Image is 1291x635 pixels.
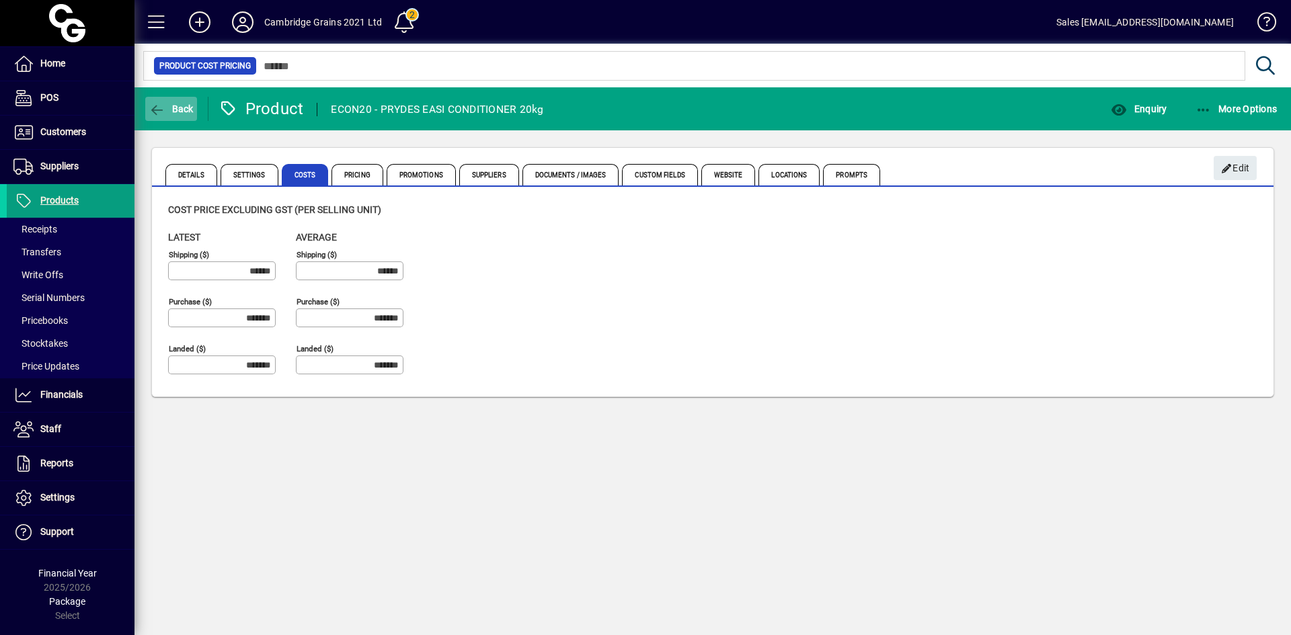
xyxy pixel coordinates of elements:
[168,232,200,243] span: Latest
[149,103,194,114] span: Back
[297,297,340,306] mat-label: Purchase ($)
[40,389,83,400] span: Financials
[297,344,334,353] mat-label: Landed ($)
[459,164,519,185] span: Suppliers
[221,10,264,34] button: Profile
[7,515,134,549] a: Support
[13,247,61,257] span: Transfers
[40,195,79,206] span: Products
[264,11,382,33] div: Cambridge Grains 2021 Ltd
[1221,157,1250,179] span: Edit
[1192,97,1281,121] button: More Options
[7,241,134,263] a: Transfers
[40,423,61,434] span: Staff
[1214,156,1257,180] button: Edit
[7,116,134,149] a: Customers
[169,250,209,259] mat-label: Shipping ($)
[7,286,134,309] a: Serial Numbers
[758,164,820,185] span: Locations
[221,164,278,185] span: Settings
[165,164,217,185] span: Details
[7,378,134,412] a: Financials
[13,361,79,372] span: Price Updates
[7,447,134,480] a: Reports
[7,309,134,332] a: Pricebooks
[296,232,337,243] span: Average
[331,164,383,185] span: Pricing
[159,59,251,73] span: Product Cost Pricing
[40,526,74,537] span: Support
[40,126,86,137] span: Customers
[7,332,134,355] a: Stocktakes
[7,355,134,378] a: Price Updates
[134,97,208,121] app-page-header-button: Back
[169,344,206,353] mat-label: Landed ($)
[40,92,58,103] span: POS
[7,263,134,286] a: Write Offs
[1107,97,1170,121] button: Enquiry
[1247,3,1274,46] a: Knowledge Base
[282,164,329,185] span: Costs
[7,413,134,446] a: Staff
[40,492,75,503] span: Settings
[7,150,134,183] a: Suppliers
[522,164,619,185] span: Documents / Images
[145,97,197,121] button: Back
[49,596,85,607] span: Package
[1056,11,1234,33] div: Sales [EMAIL_ADDRESS][DOMAIN_NAME]
[13,269,63,280] span: Write Offs
[387,164,456,185] span: Promotions
[7,81,134,115] a: POS
[38,568,97,579] span: Financial Year
[297,250,337,259] mat-label: Shipping ($)
[331,99,543,120] div: ECON20 - PRYDES EASI CONDITIONER 20kg
[169,297,212,306] mat-label: Purchase ($)
[1111,103,1167,114] span: Enquiry
[40,58,65,69] span: Home
[40,161,79,171] span: Suppliers
[7,218,134,241] a: Receipts
[1196,103,1278,114] span: More Options
[13,315,68,326] span: Pricebooks
[622,164,697,185] span: Custom Fields
[7,47,134,81] a: Home
[40,458,73,468] span: Reports
[7,481,134,515] a: Settings
[13,292,85,303] span: Serial Numbers
[219,98,304,120] div: Product
[13,338,68,349] span: Stocktakes
[168,204,381,215] span: Cost price excluding GST (per selling unit)
[701,164,756,185] span: Website
[13,224,57,235] span: Receipts
[823,164,880,185] span: Prompts
[178,10,221,34] button: Add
